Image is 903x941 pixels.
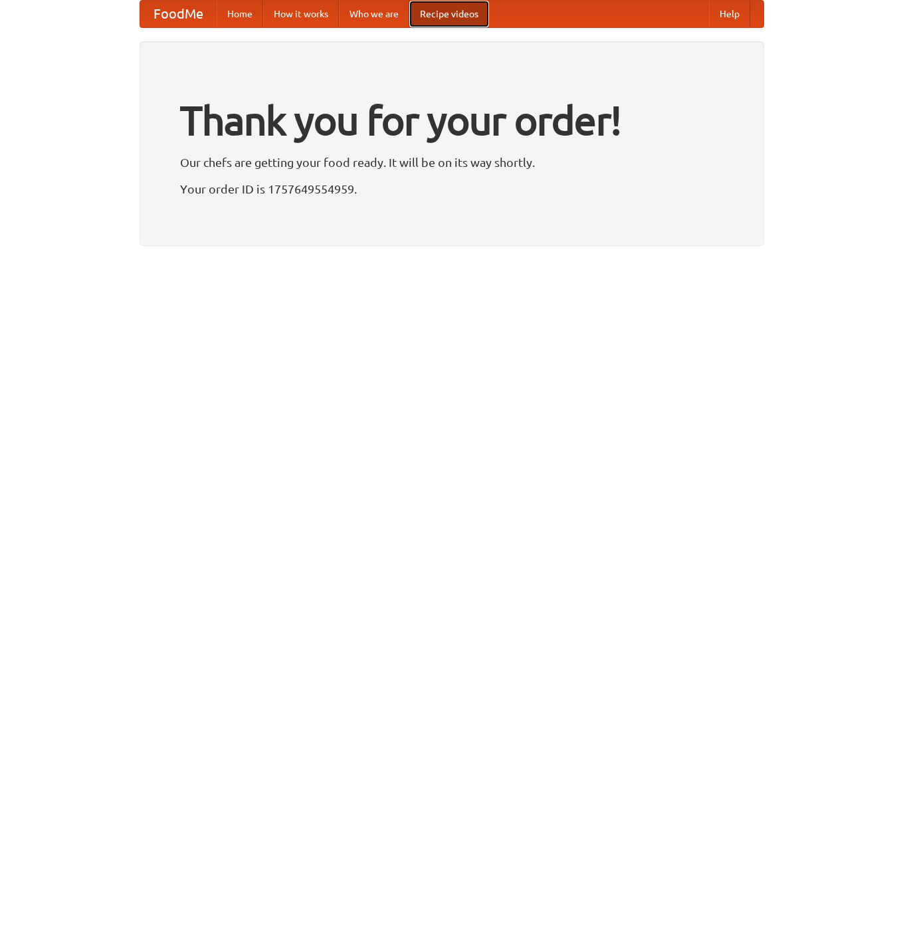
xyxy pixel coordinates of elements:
[409,1,489,27] a: Recipe videos
[180,88,724,152] h1: Thank you for your order!
[709,1,750,27] a: Help
[180,179,724,199] p: Your order ID is 1757649554959.
[263,1,339,27] a: How it works
[140,1,217,27] a: FoodMe
[180,152,724,172] p: Our chefs are getting your food ready. It will be on its way shortly.
[217,1,263,27] a: Home
[339,1,409,27] a: Who we are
